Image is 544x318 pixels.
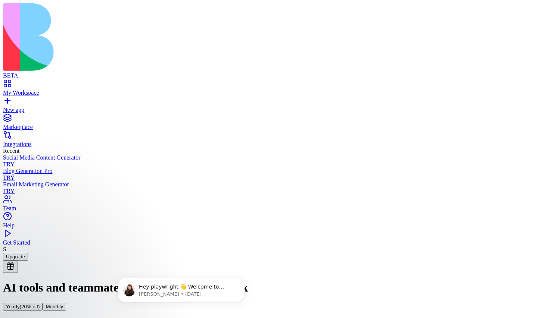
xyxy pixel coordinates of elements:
h1: AI tools and teammates that enhance your work [3,281,541,295]
a: Upgrade [3,253,28,259]
button: Monthly [43,303,66,311]
a: Blog Generation ProTRY [3,168,541,181]
a: My Workspace [3,83,541,96]
span: Recent [3,148,19,154]
div: BETA [3,72,541,79]
button: Yearly [3,303,43,311]
div: Blog Generation Pro [3,168,541,174]
div: My Workspace [3,89,541,96]
div: Email Marketing Generator [3,181,541,188]
div: TRY [3,188,541,195]
img: logo [3,3,303,71]
div: Help [3,222,541,229]
a: Social Media Content GeneratorTRY [3,154,541,168]
a: BETA [3,66,541,79]
iframe: Intercom notifications message [106,262,256,314]
span: S [3,246,6,252]
a: Team [3,198,541,212]
div: Team [3,205,541,212]
span: (20% off) [20,304,40,309]
button: Upgrade [3,253,28,261]
a: Marketplace [3,117,541,130]
a: Help [3,215,541,229]
div: Social Media Content Generator [3,154,541,161]
a: Integrations [3,134,541,148]
div: Integrations [3,141,541,148]
div: Marketplace [3,124,541,130]
div: Get Started [3,239,541,246]
a: New app [3,100,541,113]
div: TRY [3,174,541,181]
div: New app [3,107,541,113]
a: Email Marketing GeneratorTRY [3,181,541,195]
a: Get Started [3,233,541,246]
div: TRY [3,161,541,168]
